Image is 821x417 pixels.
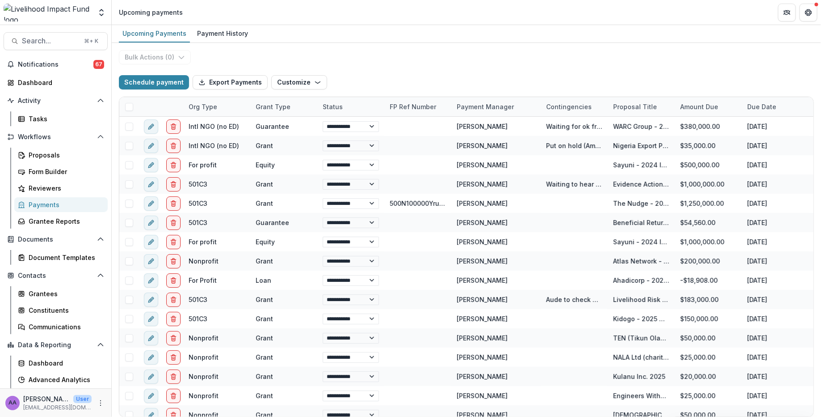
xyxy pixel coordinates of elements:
[4,4,92,21] img: Livelihood Impact Fund logo
[256,372,273,381] div: Grant
[166,235,181,249] button: delete
[144,235,158,249] button: edit
[384,97,451,116] div: FP Ref Number
[256,199,273,208] div: Grant
[613,160,669,170] div: Sayuni - 2024 Investment
[457,141,508,150] div: [PERSON_NAME]
[541,97,608,116] div: Contingencies
[457,295,508,304] div: [PERSON_NAME]
[144,293,158,307] button: edit
[189,353,219,362] div: Nonprofit
[29,217,101,226] div: Grantee Reports
[675,102,724,111] div: Amount Due
[4,32,108,50] button: Search...
[29,150,101,160] div: Proposals
[29,306,101,315] div: Constituents
[4,94,108,108] button: Open Activity
[14,214,108,229] a: Grantee Reports
[390,199,446,208] div: 500N100000YruzmIAB
[742,194,809,213] div: [DATE]
[8,400,17,406] div: Aude Anquetil
[166,196,181,211] button: delete
[608,97,675,116] div: Proposal Title
[451,102,519,111] div: Payment Manager
[14,197,108,212] a: Payments
[675,367,742,386] div: $20,000.00
[613,353,669,362] div: NALA Ltd (charitable company) 2025
[144,273,158,288] button: edit
[250,97,317,116] div: Grant Type
[166,273,181,288] button: delete
[4,130,108,144] button: Open Workflows
[742,386,809,405] div: [DATE]
[675,348,742,367] div: $25,000.00
[457,160,508,170] div: [PERSON_NAME]
[14,250,108,265] a: Document Templates
[189,218,207,227] div: 501C3
[384,102,442,111] div: FP Ref Number
[675,328,742,348] div: $50,000.00
[742,97,809,116] div: Due Date
[183,97,250,116] div: Org type
[742,102,782,111] div: Due Date
[14,111,108,126] a: Tasks
[29,358,101,368] div: Dashboard
[742,213,809,232] div: [DATE]
[317,97,384,116] div: Status
[166,350,181,365] button: delete
[166,139,181,153] button: delete
[144,158,158,172] button: edit
[778,4,796,21] button: Partners
[189,391,219,400] div: Nonprofit
[742,271,809,290] div: [DATE]
[14,356,108,370] a: Dashboard
[256,333,273,343] div: Grant
[189,237,217,247] div: For profit
[256,353,273,362] div: Grant
[189,122,239,131] div: Intl NGO (no ED)
[166,216,181,230] button: delete
[742,348,809,367] div: [DATE]
[457,353,508,362] div: [PERSON_NAME]
[457,276,508,285] div: [PERSON_NAME]
[742,136,809,155] div: [DATE]
[675,271,742,290] div: -$18,908.00
[183,102,223,111] div: Org type
[675,251,742,271] div: $200,000.00
[451,97,541,116] div: Payment Manager
[73,395,92,403] p: User
[93,60,104,69] span: 67
[166,254,181,268] button: delete
[742,309,809,328] div: [DATE]
[4,338,108,352] button: Open Data & Reporting
[613,237,669,247] div: Sayuni - 2024 Investment
[613,314,669,323] div: Kidogo - 2025 Grant
[742,290,809,309] div: [DATE]
[189,295,207,304] div: 501C3
[546,179,602,189] div: Waiting to hear back from UBS
[144,196,158,211] button: edit
[271,75,327,89] button: Customize
[189,199,207,208] div: 501C3
[4,75,108,90] a: Dashboard
[14,164,108,179] a: Form Builder
[29,375,101,384] div: Advanced Analytics
[115,6,186,19] nav: breadcrumb
[82,36,100,46] div: ⌘ + K
[317,102,348,111] div: Status
[675,174,742,194] div: $1,000,000.00
[29,183,101,193] div: Reviewers
[742,117,809,136] div: [DATE]
[546,141,602,150] div: Put on hold (Amolo)
[14,303,108,318] a: Constituents
[95,4,108,21] button: Open entity switcher
[613,372,665,381] div: Kulanu Inc. 2025
[14,148,108,162] a: Proposals
[256,237,275,247] div: Equity
[742,367,809,386] div: [DATE]
[675,290,742,309] div: $183,000.00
